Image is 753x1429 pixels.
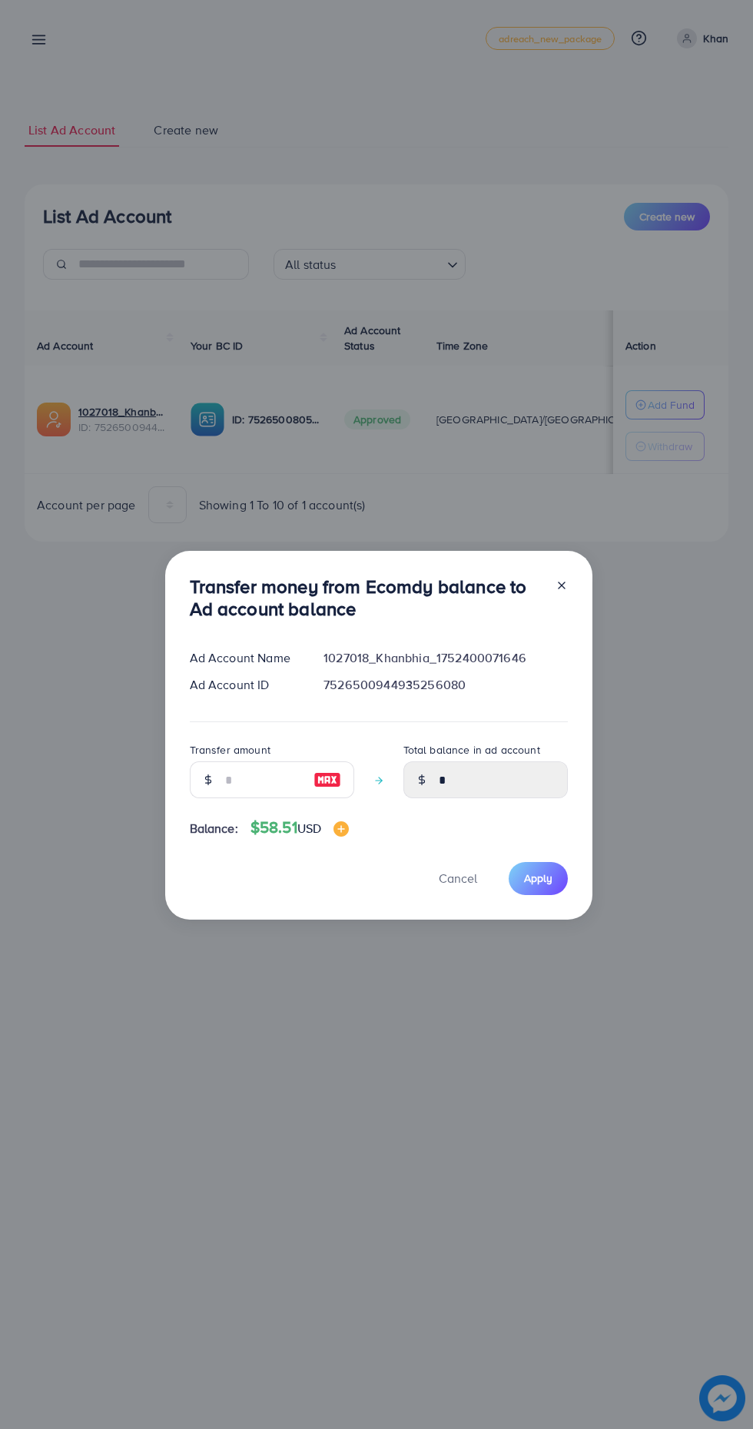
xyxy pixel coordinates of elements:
[420,862,496,895] button: Cancel
[177,676,312,694] div: Ad Account ID
[177,649,312,667] div: Ad Account Name
[403,742,540,758] label: Total balance in ad account
[311,649,579,667] div: 1027018_Khanbhia_1752400071646
[297,820,321,837] span: USD
[439,870,477,887] span: Cancel
[524,870,552,886] span: Apply
[313,771,341,789] img: image
[509,862,568,895] button: Apply
[190,575,543,620] h3: Transfer money from Ecomdy balance to Ad account balance
[311,676,579,694] div: 7526500944935256080
[250,818,349,837] h4: $58.51
[333,821,349,837] img: image
[190,742,270,758] label: Transfer amount
[190,820,238,837] span: Balance:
